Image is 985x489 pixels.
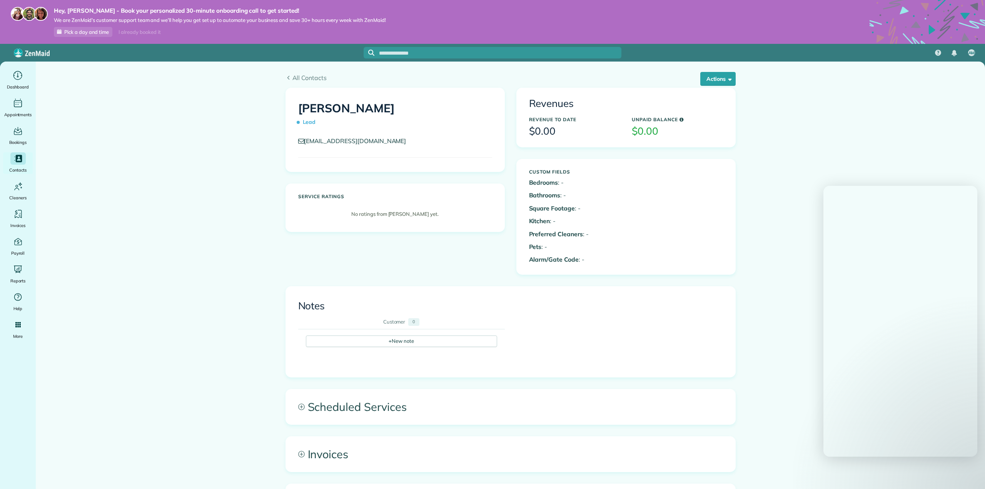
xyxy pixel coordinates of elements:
a: Invoices [286,437,735,472]
a: All Contacts [285,73,736,82]
a: Invoices [3,208,33,229]
h1: [PERSON_NAME] [298,102,492,129]
a: Reports [3,263,33,285]
p: : - [529,242,620,251]
b: Pets [529,243,542,250]
span: Payroll [11,249,25,257]
b: Alarm/Gate Code [529,255,579,263]
h5: Custom Fields [529,169,620,174]
span: + [389,337,392,344]
a: Contacts [3,152,33,174]
h3: $0.00 [632,126,723,137]
b: Preferred Cleaners [529,230,583,238]
b: Bedrooms [529,179,558,186]
p: : - [529,217,620,225]
h3: Notes [298,300,723,312]
p: : - [529,178,620,187]
h3: Revenues [529,98,723,109]
a: Cleaners [3,180,33,202]
h3: $0.00 [529,126,620,137]
h5: Revenue to Date [529,117,620,122]
b: Bathrooms [529,191,561,199]
span: Bookings [9,139,27,146]
nav: Main [929,44,985,62]
iframe: Intercom live chat [959,463,977,481]
span: Cleaners [9,194,27,202]
span: Invoices [10,222,26,229]
img: maria-72a9807cf96188c08ef61303f053569d2e2a8a1cde33d635c8a3ac13582a053d.jpg [11,7,25,21]
span: Pick a day and time [64,29,109,35]
b: Square Footage [529,204,575,212]
span: We are ZenMaid’s customer support team and we’ll help you get set up to automate your business an... [54,17,386,23]
div: I already booked it [114,27,165,37]
p: : - [529,191,620,200]
a: Appointments [3,97,33,118]
iframe: Intercom live chat [823,186,977,457]
a: [EMAIL_ADDRESS][DOMAIN_NAME] [298,137,414,145]
p: : - [529,204,620,213]
span: More [13,332,23,340]
b: Kitchen [529,217,550,225]
div: Customer [383,318,406,326]
a: Scheduled Services [286,389,735,424]
a: Pick a day and time [54,27,112,37]
div: 0 [408,318,419,326]
button: Focus search [364,50,374,56]
span: Lead [298,115,319,129]
a: Bookings [3,125,33,146]
div: Notifications [946,45,962,62]
span: Contacts [9,166,27,174]
a: Help [3,291,33,312]
button: Actions [700,72,736,86]
a: Dashboard [3,69,33,91]
h5: Unpaid Balance [632,117,723,122]
svg: Focus search [368,50,374,56]
strong: Hey, [PERSON_NAME] - Book your personalized 30-minute onboarding call to get started! [54,7,386,15]
p: No ratings from [PERSON_NAME] yet. [302,210,488,218]
span: AM [968,50,975,56]
a: Payroll [3,235,33,257]
h5: Service ratings [298,194,492,199]
span: Help [13,305,23,312]
span: Reports [10,277,26,285]
p: : - [529,230,620,239]
p: : - [529,255,620,264]
span: All Contacts [292,73,736,82]
img: jorge-587dff0eeaa6aab1f244e6dc62b8924c3b6ad411094392a53c71c6c4a576187d.jpg [22,7,36,21]
img: michelle-19f622bdf1676172e81f8f8fba1fb50e276960ebfe0243fe18214015130c80e4.jpg [34,7,48,21]
span: Appointments [4,111,32,118]
div: New note [306,335,497,347]
span: Dashboard [7,83,29,91]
